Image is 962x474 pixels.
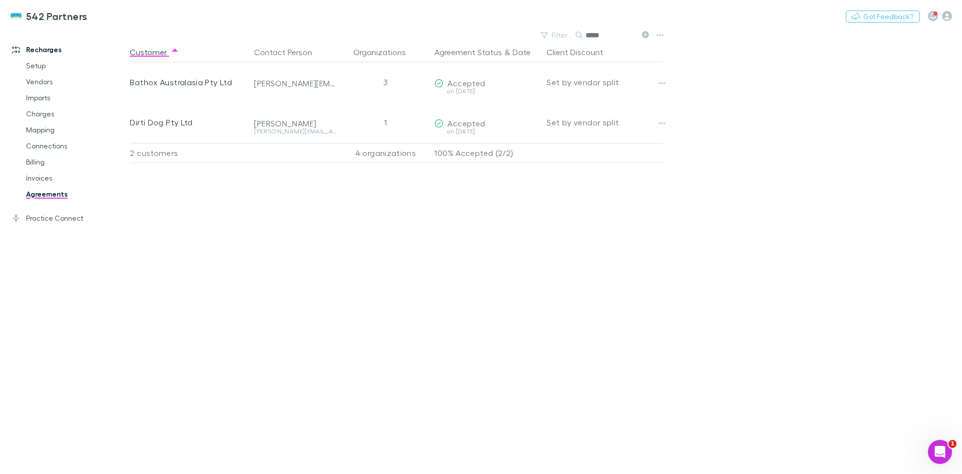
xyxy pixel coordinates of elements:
[130,102,246,142] div: Dirti Dog Pty Ltd
[340,62,430,102] div: 3
[434,42,502,62] button: Agreement Status
[434,128,539,134] div: on [DATE]
[536,29,574,41] button: Filter
[513,42,531,62] button: Date
[130,143,250,163] div: 2 customers
[16,186,135,202] a: Agreements
[130,62,246,102] div: Bathox Australasia Pty Ltd
[254,118,336,128] div: [PERSON_NAME]
[254,78,336,88] div: [PERSON_NAME][EMAIL_ADDRESS][DOMAIN_NAME]
[447,118,485,128] span: Accepted
[846,11,920,23] button: Got Feedback?
[16,122,135,138] a: Mapping
[26,10,88,22] h3: 542 Partners
[16,58,135,74] a: Setup
[547,62,663,102] div: Set by vendor split
[340,143,430,163] div: 4 organizations
[254,128,336,134] div: [PERSON_NAME][EMAIL_ADDRESS][DOMAIN_NAME]
[928,440,952,464] iframe: Intercom live chat
[447,78,485,88] span: Accepted
[2,42,135,58] a: Recharges
[16,106,135,122] a: Charges
[4,4,94,28] a: 542 Partners
[2,210,135,226] a: Practice Connect
[434,88,539,94] div: on [DATE]
[353,42,418,62] button: Organizations
[948,440,956,448] span: 1
[16,74,135,90] a: Vendors
[16,138,135,154] a: Connections
[16,154,135,170] a: Billing
[10,10,22,22] img: 542 Partners's Logo
[130,42,179,62] button: Customer
[547,102,663,142] div: Set by vendor split
[16,170,135,186] a: Invoices
[254,42,324,62] button: Contact Person
[16,90,135,106] a: Imports
[547,42,615,62] button: Client Discount
[340,102,430,142] div: 1
[434,42,539,62] div: &
[434,143,539,163] p: 100% Accepted (2/2)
